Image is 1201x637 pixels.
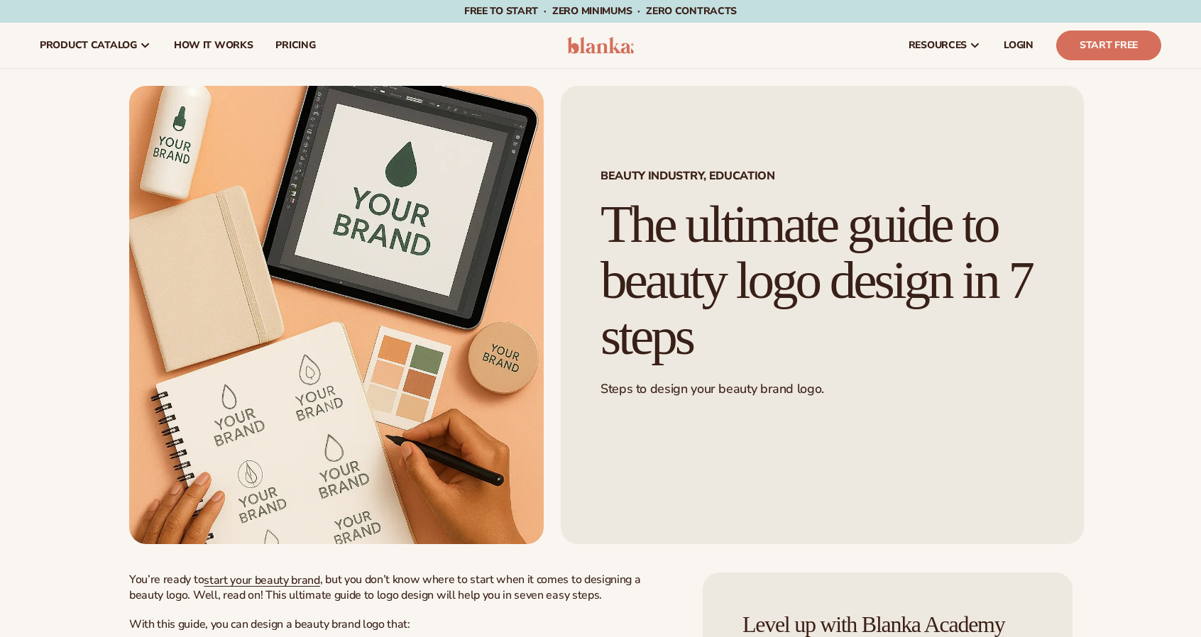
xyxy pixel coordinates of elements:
[600,380,824,397] span: Steps to design your beauty brand logo.
[600,196,1044,364] h1: The ultimate guide to beauty logo design in 7 steps
[28,23,163,68] a: product catalog
[204,572,320,588] a: start your beauty brand
[567,37,635,54] img: logo
[129,572,204,587] span: You’re ready to
[742,612,1033,637] h4: Level up with Blanka Academy
[129,572,640,603] span: , but you don’t know where to start when it comes to designing a beauty logo. Well, read on! This...
[174,40,253,51] span: How It Works
[129,86,544,544] img: Flat lay on a peach backdrop showing a tablet with a ‘Your Brand’ logo, a pump bottle labeled ‘Yo...
[275,40,315,51] span: pricing
[163,23,265,68] a: How It Works
[1004,40,1033,51] span: LOGIN
[600,170,1044,182] span: Beauty Industry, Education
[992,23,1045,68] a: LOGIN
[40,40,137,51] span: product catalog
[1056,31,1161,60] a: Start Free
[264,23,327,68] a: pricing
[129,616,410,632] span: With this guide, you can design a beauty brand logo that:
[897,23,992,68] a: resources
[909,40,967,51] span: resources
[464,4,737,18] span: Free to start · ZERO minimums · ZERO contracts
